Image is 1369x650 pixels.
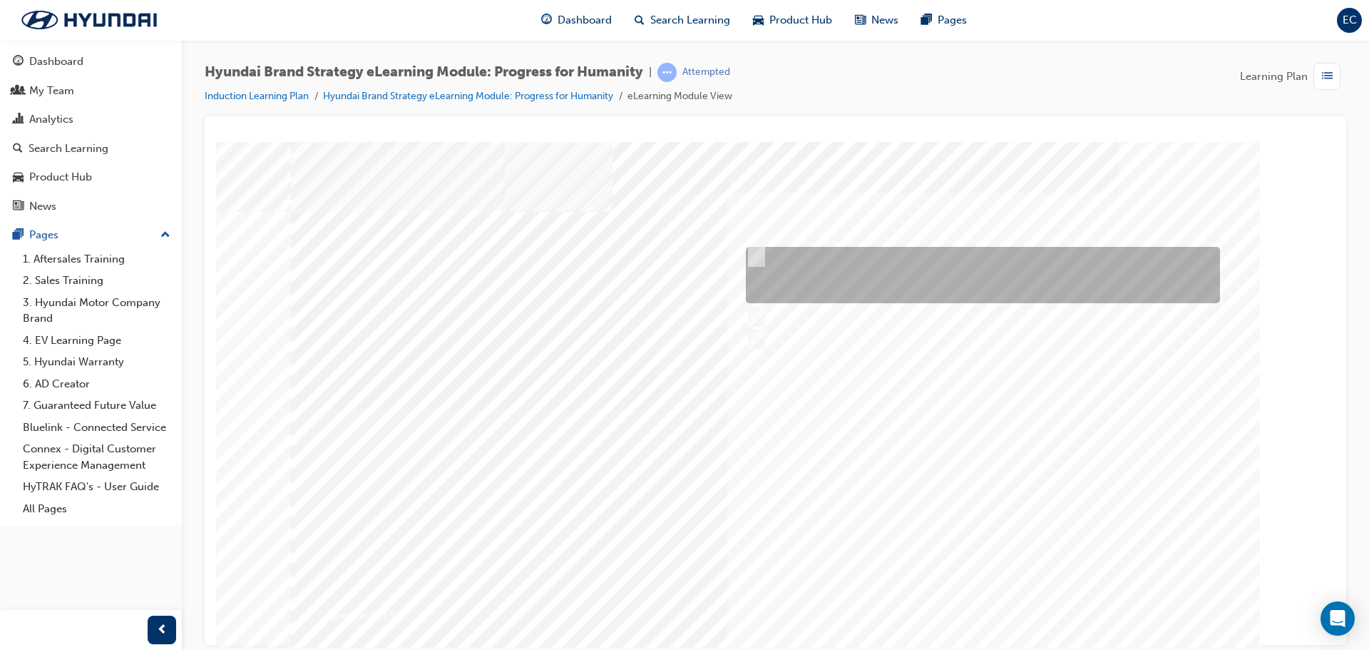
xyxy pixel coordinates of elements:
[627,88,732,105] li: eLearning Module View
[1343,12,1357,29] span: EC
[742,6,844,35] a: car-iconProduct Hub
[13,229,24,242] span: pages-icon
[17,373,176,395] a: 6. AD Creator
[29,111,73,128] div: Analytics
[6,46,176,222] button: DashboardMy TeamAnalyticsSearch LearningProduct HubNews
[13,56,24,68] span: guage-icon
[6,49,176,75] a: Dashboard
[17,351,176,373] a: 5. Hyundai Warranty
[871,12,898,29] span: News
[29,227,58,243] div: Pages
[17,292,176,330] a: 3. Hyundai Motor Company Brand
[1240,63,1346,90] button: Learning Plan
[160,226,170,245] span: up-icon
[323,90,613,102] a: Hyundai Brand Strategy eLearning Module: Progress for Humanity
[650,12,730,29] span: Search Learning
[17,248,176,270] a: 1. Aftersales Training
[13,113,24,126] span: chart-icon
[541,11,552,29] span: guage-icon
[7,5,171,35] img: Trak
[6,164,176,191] a: Product Hub
[1322,68,1333,86] span: list-icon
[17,417,176,439] a: Bluelink - Connected Service
[29,198,56,215] div: News
[17,476,176,498] a: HyTRAK FAQ's - User Guide
[29,54,83,70] div: Dashboard
[6,106,176,133] a: Analytics
[1337,8,1362,33] button: EC
[6,222,176,248] button: Pages
[6,193,176,220] a: News
[910,6,978,35] a: pages-iconPages
[17,270,176,292] a: 2. Sales Training
[1240,68,1308,85] span: Learning Plan
[657,63,677,82] span: learningRecordVerb_ATTEMPT-icon
[157,621,168,639] span: prev-icon
[17,498,176,520] a: All Pages
[17,395,176,417] a: 7. Guaranteed Future Value
[530,6,623,35] a: guage-iconDashboard
[649,64,652,81] span: |
[111,463,193,484] div: Question 2 of 7
[13,143,23,156] span: search-icon
[6,78,176,104] a: My Team
[855,11,866,29] span: news-icon
[13,85,24,98] span: people-icon
[6,136,176,162] a: Search Learning
[558,12,612,29] span: Dashboard
[844,6,910,35] a: news-iconNews
[17,330,176,352] a: 4. EV Learning Page
[29,83,74,99] div: My Team
[938,12,967,29] span: Pages
[769,12,832,29] span: Product Hub
[29,141,108,157] div: Search Learning
[682,66,730,79] div: Attempted
[921,11,932,29] span: pages-icon
[205,90,309,102] a: Induction Learning Plan
[13,171,24,184] span: car-icon
[205,64,643,81] span: Hyundai Brand Strategy eLearning Module: Progress for Humanity
[635,11,645,29] span: search-icon
[753,11,764,29] span: car-icon
[623,6,742,35] a: search-iconSearch Learning
[1321,601,1355,636] div: Open Intercom Messenger
[17,438,176,476] a: Connex - Digital Customer Experience Management
[29,169,92,186] div: Product Hub
[13,200,24,213] span: news-icon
